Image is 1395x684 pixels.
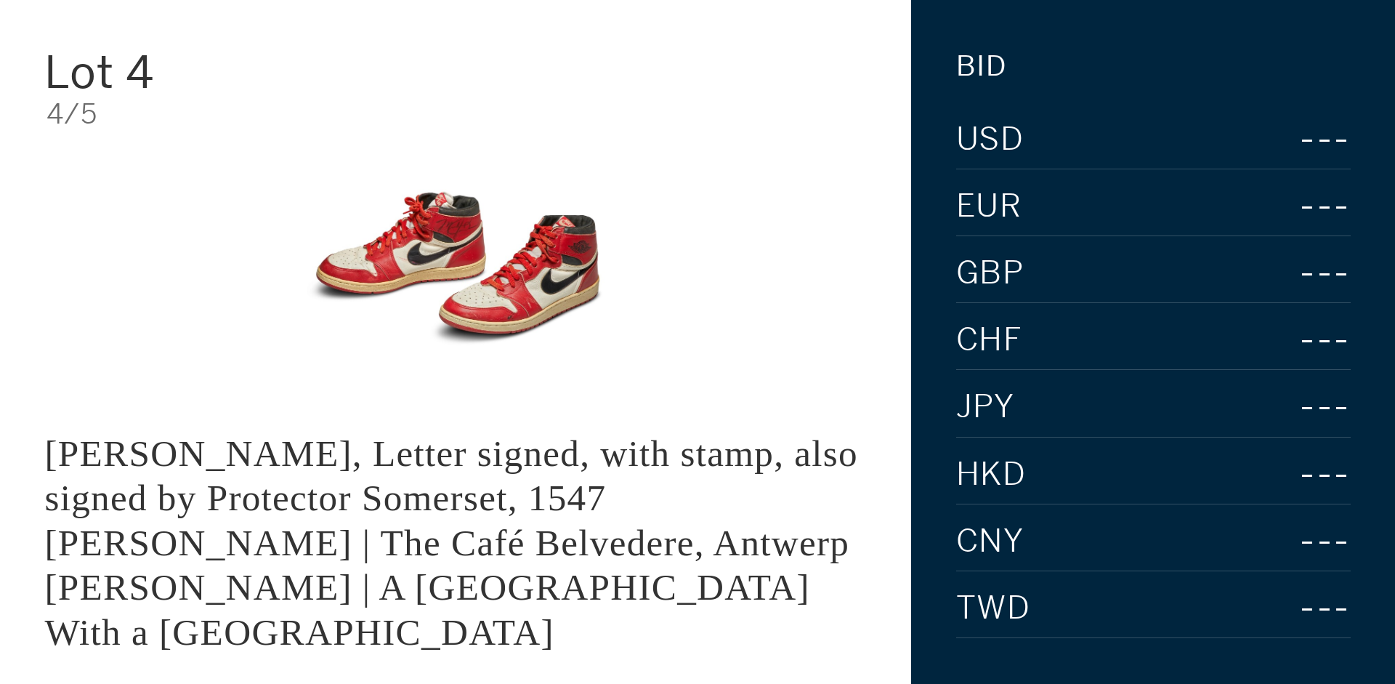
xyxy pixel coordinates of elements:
div: Bid [956,52,1007,80]
div: Lot 4 [44,50,318,94]
div: --- [1212,385,1351,429]
div: --- [1239,452,1351,496]
span: USD [956,124,1024,156]
div: --- [1264,184,1351,228]
span: EUR [956,190,1022,222]
div: --- [1218,586,1351,630]
span: JPY [956,391,1015,423]
div: 4/5 [46,100,867,128]
img: King Edward VI, Letter signed, with stamp, also signed by Protector Somerset, 1547 LOUIS VAN ENGE... [279,150,632,386]
div: --- [1210,117,1351,161]
div: [PERSON_NAME], Letter signed, with stamp, also signed by Protector Somerset, 1547 [PERSON_NAME] |... [44,432,858,653]
div: --- [1242,519,1351,563]
span: TWD [956,592,1031,624]
div: --- [1261,251,1351,295]
span: GBP [956,257,1024,289]
span: CNY [956,526,1024,558]
span: HKD [956,459,1027,491]
div: --- [1261,318,1351,362]
span: CHF [956,324,1023,356]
